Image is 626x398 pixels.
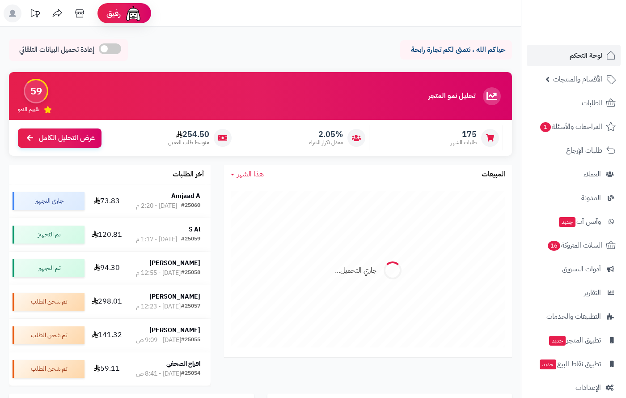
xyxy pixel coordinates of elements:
[88,319,126,352] td: 141.32
[539,120,602,133] span: المراجعات والأسئلة
[237,169,264,180] span: هذا الشهر
[88,184,126,218] td: 73.83
[527,140,621,161] a: طلبات الإرجاع
[482,171,505,179] h3: المبيعات
[546,310,601,323] span: التطبيقات والخدمات
[19,45,94,55] span: إعادة تحميل البيانات التلقائي
[584,168,601,180] span: العملاء
[39,133,95,143] span: عرض التحليل الكامل
[13,259,85,277] div: تم التجهيز
[168,139,209,146] span: متوسط طلب العميل
[136,302,181,311] div: [DATE] - 12:23 م
[527,45,621,66] a: لوحة التحكم
[553,73,602,86] span: الأقسام والمنتجات
[527,282,621,304] a: التقارير
[13,360,85,378] div: تم شحن الطلب
[166,359,200,368] strong: افراح الصحفي
[575,381,601,394] span: الإعدادات
[527,92,621,114] a: الطلبات
[407,45,505,55] p: حياكم الله ، نتمنى لكم تجارة رابحة
[171,191,200,201] strong: Amjaad A
[181,369,200,378] div: #25054
[540,359,556,369] span: جديد
[527,353,621,375] a: تطبيق نقاط البيعجديد
[88,285,126,318] td: 298.01
[309,129,343,139] span: 2.05%
[18,128,102,148] a: عرض التحليل الكامل
[527,306,621,327] a: التطبيقات والخدمات
[570,49,602,62] span: لوحة التحكم
[181,201,200,210] div: #25060
[527,163,621,185] a: العملاء
[189,225,200,234] strong: S Al
[149,325,200,335] strong: [PERSON_NAME]
[540,122,551,132] span: 1
[181,336,200,345] div: #25055
[13,293,85,311] div: تم شحن الطلب
[335,265,377,276] div: جاري التحميل...
[547,239,602,252] span: السلات المتروكة
[149,258,200,268] strong: [PERSON_NAME]
[581,192,601,204] span: المدونة
[88,352,126,385] td: 59.11
[13,226,85,244] div: تم التجهيز
[13,192,85,210] div: جاري التجهيز
[548,241,560,251] span: 16
[566,144,602,157] span: طلبات الإرجاع
[527,330,621,351] a: تطبيق المتجرجديد
[527,211,621,232] a: وآتس آبجديد
[558,215,601,228] span: وآتس آب
[124,4,142,22] img: ai-face.png
[173,171,204,179] h3: آخر الطلبات
[106,8,121,19] span: رفيق
[149,292,200,301] strong: [PERSON_NAME]
[181,235,200,244] div: #25059
[181,302,200,311] div: #25057
[13,326,85,344] div: تم شحن الطلب
[309,139,343,146] span: معدل تكرار الشراء
[548,334,601,347] span: تطبيق المتجر
[527,258,621,280] a: أدوات التسويق
[18,106,39,113] span: تقييم النمو
[451,129,477,139] span: 175
[168,129,209,139] span: 254.50
[582,97,602,109] span: الطلبات
[136,336,181,345] div: [DATE] - 9:09 ص
[181,269,200,278] div: #25058
[24,4,46,25] a: تحديثات المنصة
[562,263,601,275] span: أدوات التسويق
[136,235,177,244] div: [DATE] - 1:17 م
[527,235,621,256] a: السلات المتروكة16
[549,336,566,346] span: جديد
[527,116,621,137] a: المراجعات والأسئلة1
[88,218,126,251] td: 120.81
[527,187,621,209] a: المدونة
[136,269,181,278] div: [DATE] - 12:55 م
[136,369,181,378] div: [DATE] - 8:41 ص
[136,201,177,210] div: [DATE] - 2:20 م
[88,252,126,285] td: 94.30
[428,92,475,100] h3: تحليل نمو المتجر
[451,139,477,146] span: طلبات الشهر
[231,169,264,180] a: هذا الشهر
[539,358,601,370] span: تطبيق نقاط البيع
[584,287,601,299] span: التقارير
[559,217,575,227] span: جديد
